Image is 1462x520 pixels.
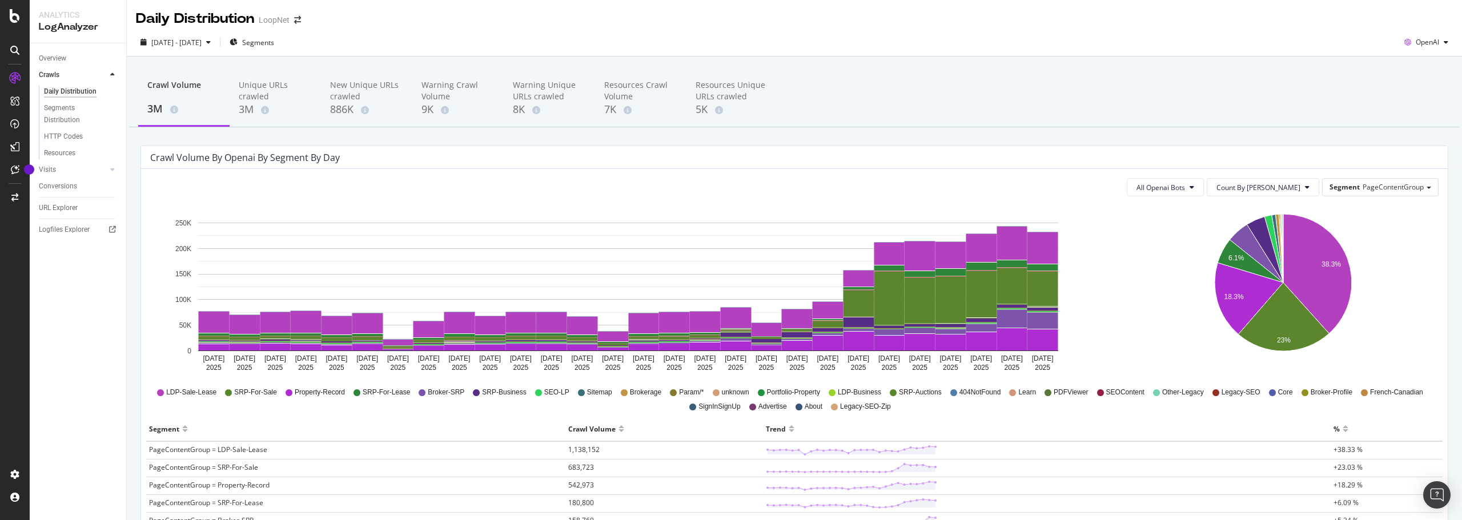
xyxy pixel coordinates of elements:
div: Warning Unique URLs crawled [513,79,586,102]
text: [DATE] [633,354,654,362]
button: All Openai Bots [1127,178,1204,196]
span: unknown [722,388,749,397]
text: [DATE] [786,354,808,362]
text: 2025 [421,364,436,372]
a: HTTP Codes [44,131,118,143]
text: [DATE] [909,354,931,362]
div: 8K [513,102,586,117]
span: SRP-For-Lease [363,388,410,397]
span: SRP-Business [482,388,526,397]
div: HTTP Codes [44,131,83,143]
text: 2025 [697,364,713,372]
div: Overview [39,53,66,65]
div: Segments Distribution [44,102,107,126]
div: Crawl Volume [568,420,616,438]
text: [DATE] [664,354,685,362]
text: [DATE] [295,354,317,362]
div: 886K [330,102,403,117]
div: Unique URLs crawled [239,79,312,102]
text: 150K [175,271,191,279]
text: 2025 [1005,364,1020,372]
text: [DATE] [234,354,255,362]
text: [DATE] [756,354,777,362]
span: SEO-LP [544,388,569,397]
span: Count By Day [1216,183,1300,192]
div: Segment [149,420,179,438]
a: Conversions [39,180,118,192]
div: Crawl Volume [147,79,220,101]
text: 2025 [666,364,682,372]
text: 2025 [882,364,897,372]
span: 683,723 [568,462,594,472]
text: [DATE] [571,354,593,362]
text: [DATE] [848,354,869,362]
span: OpenAI [1416,37,1439,47]
button: OpenAI [1400,33,1453,51]
span: +23.03 % [1334,462,1363,472]
text: [DATE] [939,354,961,362]
span: PDFViewer [1054,388,1088,397]
span: Portfolio-Property [767,388,820,397]
div: Daily Distribution [136,9,254,29]
div: Crawls [39,69,59,81]
a: URL Explorer [39,202,118,214]
text: [DATE] [326,354,347,362]
div: Crawl Volume by openai by Segment by Day [150,152,340,163]
span: [DATE] - [DATE] [151,38,202,47]
span: SEOContent [1106,388,1144,397]
text: 2025 [513,364,529,372]
text: [DATE] [1032,354,1054,362]
text: [DATE] [970,354,992,362]
text: [DATE] [510,354,532,362]
text: 2025 [943,364,958,372]
text: 2025 [974,364,989,372]
div: arrow-right-arrow-left [294,16,301,24]
text: 2025 [237,364,252,372]
span: Segment [1330,182,1360,192]
div: A chart. [150,205,1106,377]
text: 18.3% [1224,293,1243,301]
text: 0 [187,347,191,355]
text: 2025 [483,364,498,372]
text: 2025 [544,364,559,372]
span: French-Canadian [1370,388,1423,397]
span: Legacy-SEO [1222,388,1260,397]
text: 2025 [452,364,467,372]
text: [DATE] [1001,354,1023,362]
span: Segments [242,38,274,47]
text: [DATE] [817,354,838,362]
text: [DATE] [387,354,409,362]
text: 100K [175,296,191,304]
text: 2025 [575,364,590,372]
div: Warning Crawl Volume [421,79,495,102]
span: Broker-SRP [428,388,464,397]
div: Resources [44,147,75,159]
span: 180,800 [568,498,594,507]
span: Sitemap [587,388,612,397]
span: 1,138,152 [568,445,600,454]
a: Overview [39,53,118,65]
span: Learn [1018,388,1036,397]
text: [DATE] [479,354,501,362]
a: Segments Distribution [44,102,118,126]
span: PageContentGroup = SRP-For-Sale [149,462,258,472]
div: 5K [696,102,769,117]
text: 250K [175,219,191,227]
text: 23% [1276,337,1290,345]
text: 2025 [298,364,314,372]
text: 2025 [268,364,283,372]
div: LoopNet [259,14,290,26]
text: 2025 [1035,364,1050,372]
div: Open Intercom Messenger [1423,481,1451,509]
text: 2025 [759,364,774,372]
a: Daily Distribution [44,86,118,98]
text: [DATE] [725,354,746,362]
text: 2025 [728,364,744,372]
span: PageContentGroup [1363,182,1424,192]
div: Resources Unique URLs crawled [696,79,769,102]
span: SignInSignUp [698,402,740,412]
div: A chart. [1130,205,1437,377]
text: [DATE] [448,354,470,362]
text: [DATE] [878,354,900,362]
a: Crawls [39,69,107,81]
